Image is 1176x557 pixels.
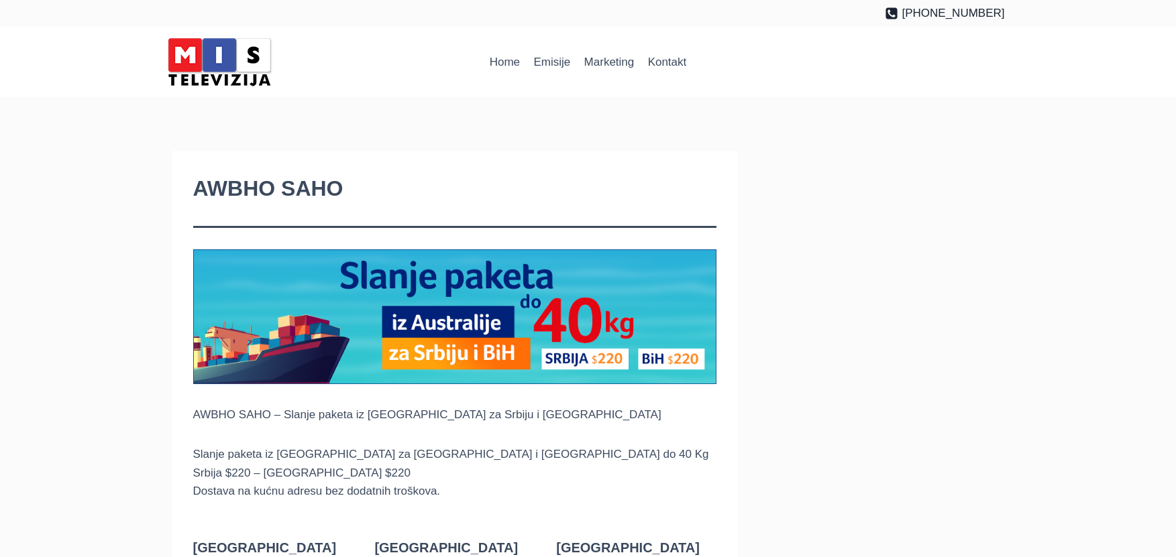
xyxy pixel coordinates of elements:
span: [PHONE_NUMBER] [902,4,1004,22]
nav: Primary [483,46,694,78]
a: [PHONE_NUMBER] [885,4,1005,22]
a: Kontakt [641,46,693,78]
a: Marketing [577,46,641,78]
a: Home [483,46,527,78]
a: Emisije [527,46,577,78]
p: Slanje paketa iz [GEOGRAPHIC_DATA] za [GEOGRAPHIC_DATA] i [GEOGRAPHIC_DATA] do 40 Kg Srbija $220 ... [193,445,717,500]
p: AWBHO SAHO – Slanje paketa iz [GEOGRAPHIC_DATA] za Srbiju i [GEOGRAPHIC_DATA] [193,406,717,424]
h1: AWBHO SAHO [193,172,717,204]
img: MIS Television [162,34,276,90]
